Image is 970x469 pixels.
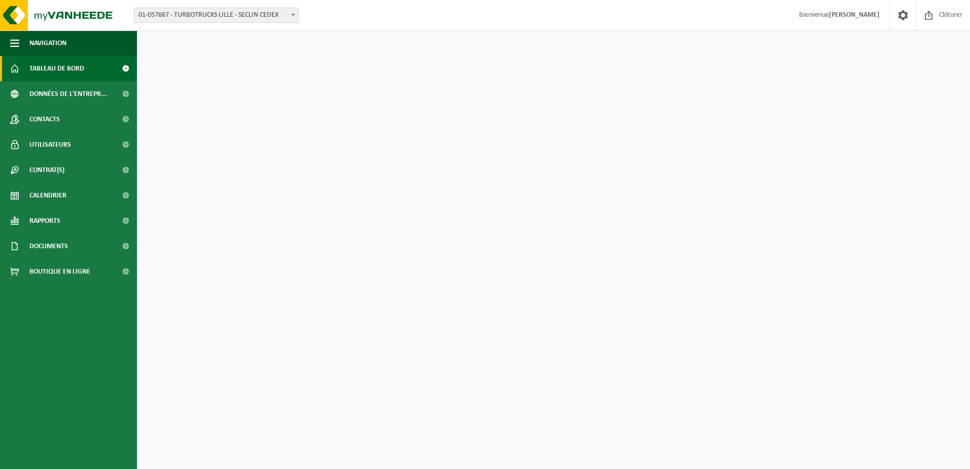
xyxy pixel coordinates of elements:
span: Données de l'entrepr... [29,81,107,107]
span: 01-057667 - TURBOTRUCKS LILLE - SECLIN CEDEX [134,8,298,22]
span: Contrat(s) [29,157,64,183]
span: Documents [29,233,68,259]
strong: [PERSON_NAME] [829,11,880,19]
span: Tableau de bord [29,56,84,81]
span: Rapports [29,208,60,233]
span: Utilisateurs [29,132,71,157]
span: 01-057667 - TURBOTRUCKS LILLE - SECLIN CEDEX [134,8,299,23]
span: Navigation [29,30,66,56]
span: Calendrier [29,183,66,208]
span: Boutique en ligne [29,259,90,284]
span: Contacts [29,107,60,132]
